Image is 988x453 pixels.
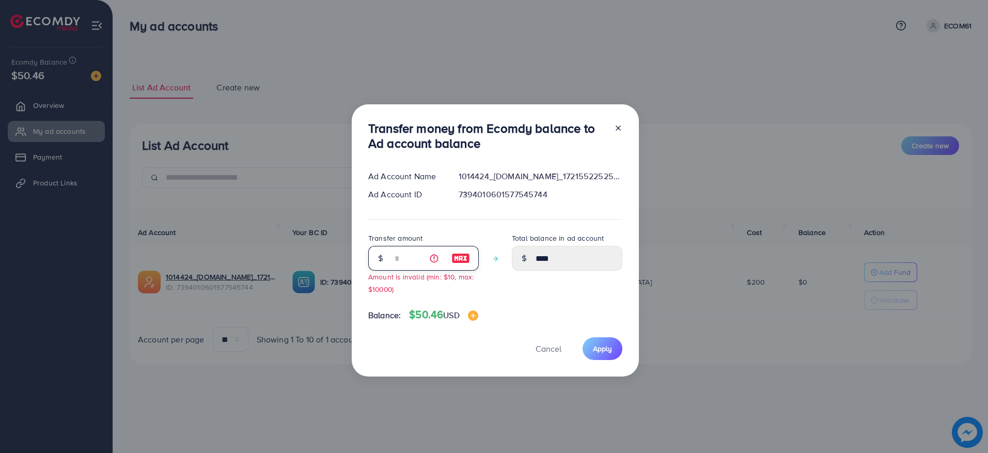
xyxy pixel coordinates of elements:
div: 7394010601577545744 [450,189,631,200]
button: Cancel [523,337,574,360]
small: Amount is invalid (min: $10, max: $10000) [368,272,474,293]
img: image [451,252,470,264]
div: Ad Account ID [360,189,450,200]
img: image [468,310,478,321]
div: 1014424_[DOMAIN_NAME]_1721552252557 [450,170,631,182]
label: Transfer amount [368,233,422,243]
span: USD [443,309,459,321]
div: Ad Account Name [360,170,450,182]
span: Balance: [368,309,401,321]
h4: $50.46 [409,308,478,321]
button: Apply [583,337,622,360]
h3: Transfer money from Ecomdy balance to Ad account balance [368,121,606,151]
label: Total balance in ad account [512,233,604,243]
span: Cancel [536,343,561,354]
span: Apply [593,343,612,354]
